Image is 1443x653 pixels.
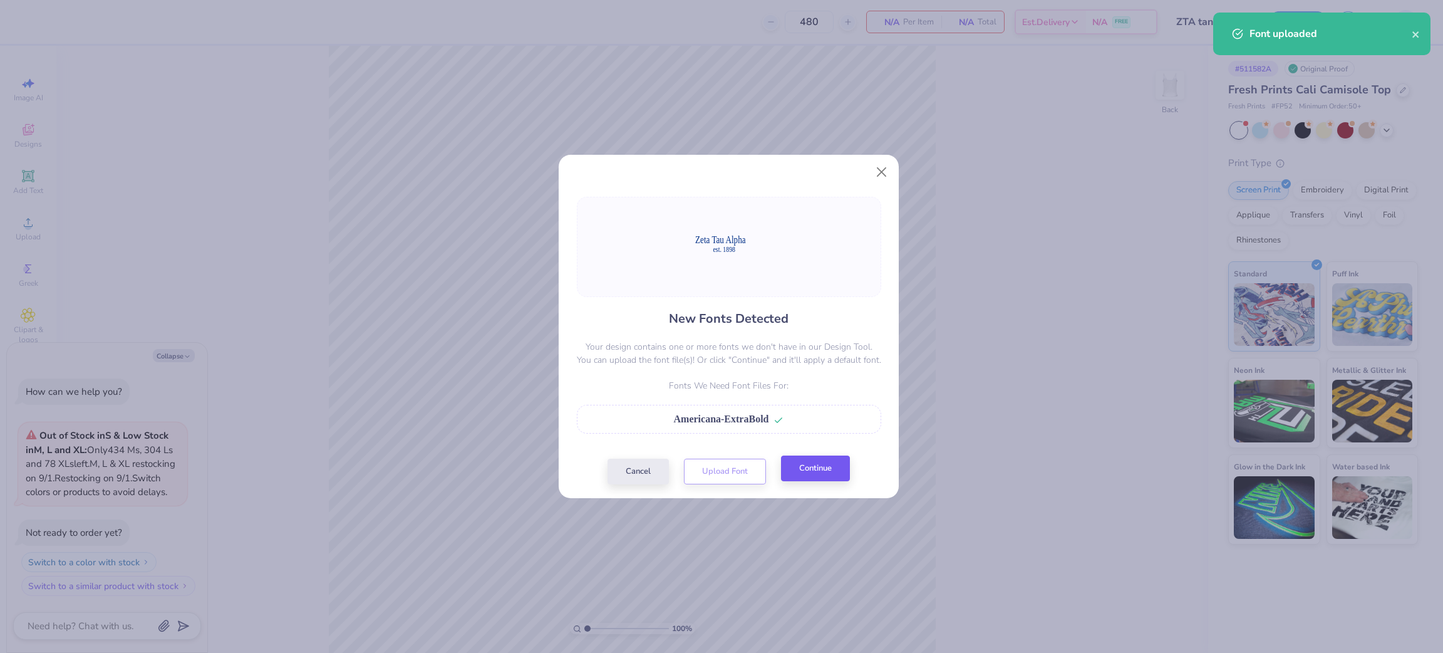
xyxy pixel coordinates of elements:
[1249,26,1412,41] div: Font uploaded
[608,459,669,484] button: Cancel
[674,414,769,424] span: Americana-ExtraBold
[870,160,894,184] button: Close
[577,340,881,367] p: Your design contains one or more fonts we don't have in our Design Tool. You can upload the font ...
[781,456,850,481] button: Continue
[669,310,789,328] h4: New Fonts Detected
[577,379,881,392] p: Fonts We Need Font Files For:
[1412,26,1420,41] button: close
